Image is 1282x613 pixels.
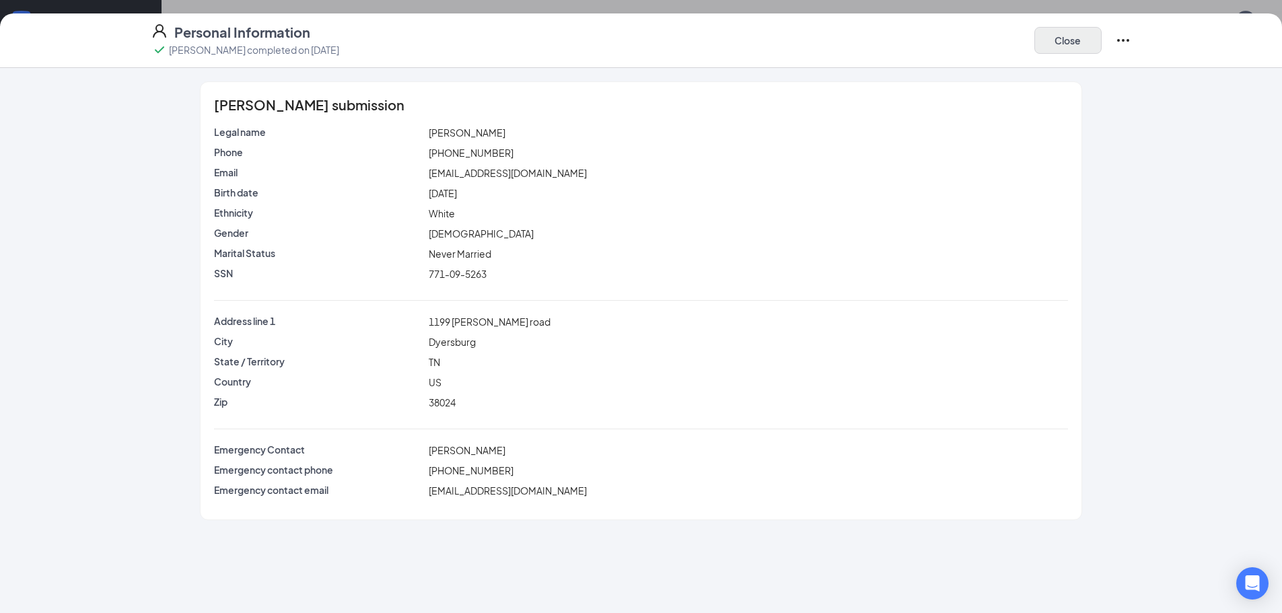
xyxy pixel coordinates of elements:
span: Never Married [429,248,491,260]
span: TN [429,356,440,368]
span: [EMAIL_ADDRESS][DOMAIN_NAME] [429,167,587,179]
p: Zip [214,395,423,408]
p: SSN [214,266,423,280]
span: 771-09-5263 [429,268,487,280]
span: [PERSON_NAME] [429,127,505,139]
span: 1199 [PERSON_NAME] road [429,316,550,328]
span: 38024 [429,396,456,408]
p: [PERSON_NAME] completed on [DATE] [169,43,339,57]
p: Gender [214,226,423,240]
svg: User [151,23,168,39]
h4: Personal Information [174,23,310,42]
p: Emergency contact email [214,483,423,497]
p: Address line 1 [214,314,423,328]
p: Birth date [214,186,423,199]
p: Legal name [214,125,423,139]
p: Ethnicity [214,206,423,219]
span: Dyersburg [429,336,476,348]
span: [PHONE_NUMBER] [429,147,513,159]
div: Open Intercom Messenger [1236,567,1269,600]
p: State / Territory [214,355,423,368]
p: Phone [214,145,423,159]
span: [PERSON_NAME] [429,444,505,456]
span: [PERSON_NAME] submission [214,98,404,112]
span: [DATE] [429,187,457,199]
p: Country [214,375,423,388]
p: Emergency Contact [214,443,423,456]
p: Email [214,166,423,179]
span: US [429,376,441,388]
span: [PHONE_NUMBER] [429,464,513,476]
span: [DEMOGRAPHIC_DATA] [429,227,534,240]
span: White [429,207,455,219]
p: Marital Status [214,246,423,260]
p: Emergency contact phone [214,463,423,476]
span: [EMAIL_ADDRESS][DOMAIN_NAME] [429,484,587,497]
svg: Checkmark [151,42,168,58]
button: Close [1034,27,1102,54]
svg: Ellipses [1115,32,1131,48]
p: City [214,334,423,348]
